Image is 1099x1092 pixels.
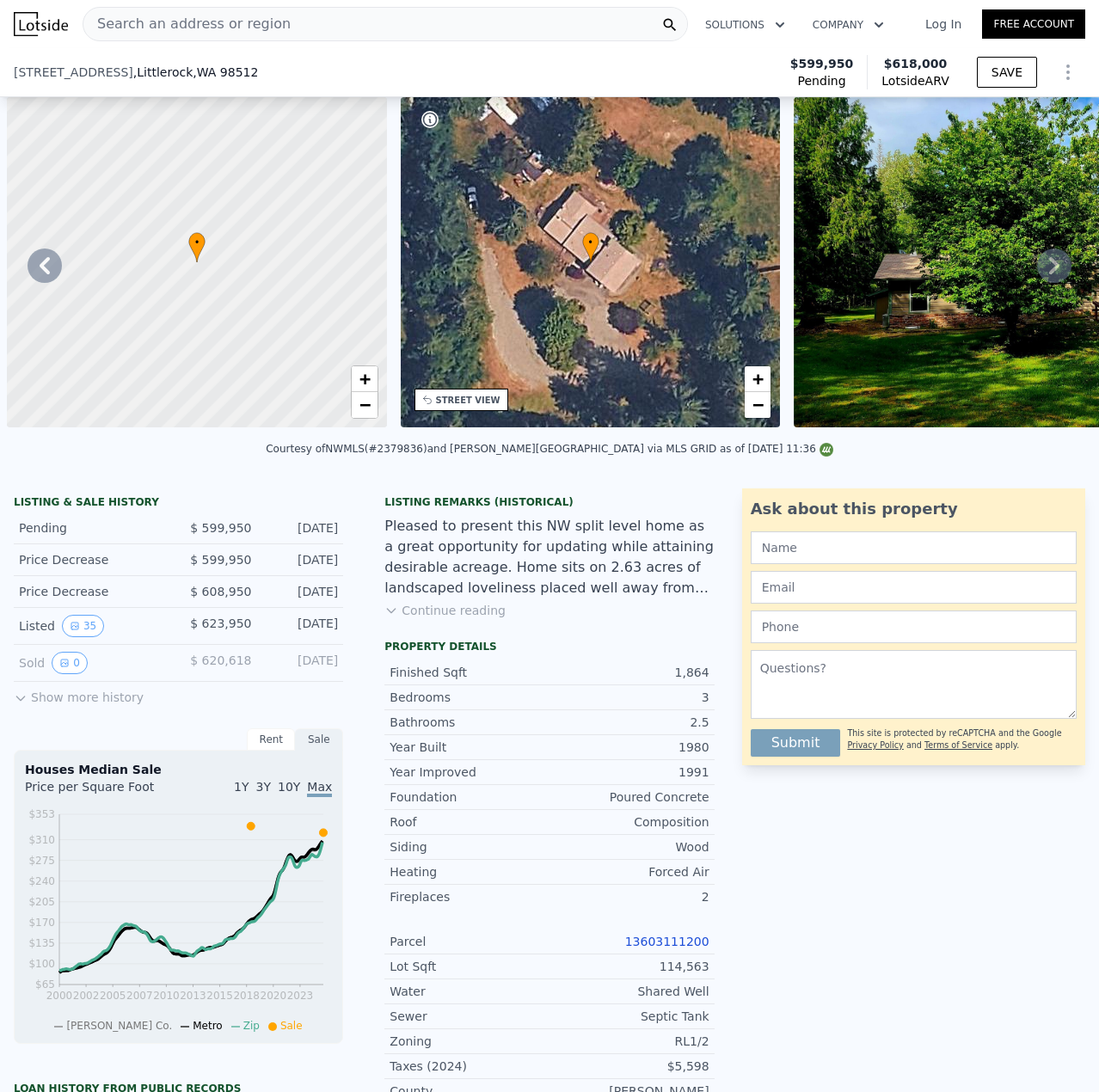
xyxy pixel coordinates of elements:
[790,55,854,72] span: $599,950
[751,729,841,757] button: Submit
[278,780,300,794] span: 10Y
[265,652,338,674] div: [DATE]
[25,778,179,806] div: Price per Square Foot
[390,813,549,831] div: Roof
[390,788,549,806] div: Foundation
[390,739,549,756] div: Year Built
[28,855,55,867] tspan: $275
[549,739,709,756] div: 1980
[14,12,68,36] img: Lotside
[905,15,982,33] a: Log In
[881,72,949,89] span: Lotside ARV
[549,838,709,856] div: Wood
[100,990,126,1002] tspan: 2005
[35,979,55,991] tspan: $65
[153,990,180,1002] tspan: 2010
[752,368,764,390] span: +
[73,990,100,1002] tspan: 2002
[190,653,251,667] span: $ 620,618
[359,368,370,390] span: +
[847,722,1077,757] div: This site is protected by reCAPTCHA and the Google and apply.
[190,553,251,567] span: $ 599,950
[46,990,73,1002] tspan: 2000
[188,235,206,250] span: •
[691,9,799,40] button: Solutions
[549,714,709,731] div: 2.5
[19,519,165,537] div: Pending
[280,1020,303,1032] span: Sale
[247,728,295,751] div: Rent
[751,610,1077,643] input: Phone
[549,983,709,1000] div: Shared Well
[390,888,549,905] div: Fireplaces
[390,933,549,950] div: Parcel
[14,682,144,706] button: Show more history
[190,585,251,598] span: $ 608,950
[193,1020,222,1032] span: Metro
[390,983,549,1000] div: Water
[390,958,549,975] div: Lot Sqft
[266,443,833,455] div: Courtesy of NWMLS (#2379836) and [PERSON_NAME][GEOGRAPHIC_DATA] via MLS GRID as of [DATE] 11:36
[549,863,709,880] div: Forced Air
[390,764,549,781] div: Year Improved
[751,531,1077,564] input: Name
[19,583,165,600] div: Price Decrease
[549,764,709,781] div: 1991
[52,652,88,674] button: View historical data
[751,497,1077,521] div: Ask about this property
[193,65,258,79] span: , WA 98512
[384,602,506,619] button: Continue reading
[390,863,549,880] div: Heating
[582,232,599,262] div: •
[799,9,898,40] button: Company
[625,935,709,948] a: 13603111200
[549,788,709,806] div: Poured Concrete
[265,583,338,600] div: [DATE]
[436,394,500,407] div: STREET VIEW
[234,780,249,794] span: 1Y
[359,394,370,415] span: −
[126,990,153,1002] tspan: 2007
[295,728,343,751] div: Sale
[28,834,55,846] tspan: $310
[28,896,55,908] tspan: $205
[390,664,549,681] div: Finished Sqft
[798,72,846,89] span: Pending
[28,875,55,887] tspan: $240
[549,1033,709,1050] div: RL1/2
[390,714,549,731] div: Bathrooms
[265,551,338,568] div: [DATE]
[287,990,314,1002] tspan: 2023
[190,617,251,630] span: $ 623,950
[307,780,332,797] span: Max
[28,917,55,929] tspan: $170
[390,838,549,856] div: Siding
[28,937,55,949] tspan: $135
[820,443,833,457] img: NWMLS Logo
[206,990,233,1002] tspan: 2015
[180,990,206,1002] tspan: 2013
[751,571,1077,604] input: Email
[549,1008,709,1025] div: Septic Tank
[549,1058,709,1075] div: $5,598
[188,232,206,262] div: •
[390,1008,549,1025] div: Sewer
[924,740,992,750] a: Terms of Service
[884,57,948,71] span: $618,000
[390,1033,549,1050] div: Zoning
[982,9,1085,39] a: Free Account
[390,689,549,706] div: Bedrooms
[265,519,338,537] div: [DATE]
[243,1020,260,1032] span: Zip
[977,57,1037,88] button: SAVE
[582,235,599,250] span: •
[133,64,259,81] span: , Littlerock
[261,990,287,1002] tspan: 2020
[847,740,903,750] a: Privacy Policy
[549,813,709,831] div: Composition
[66,1020,172,1032] span: [PERSON_NAME] Co.
[745,366,771,392] a: Zoom in
[19,551,165,568] div: Price Decrease
[745,392,771,418] a: Zoom out
[390,1058,549,1075] div: Taxes (2024)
